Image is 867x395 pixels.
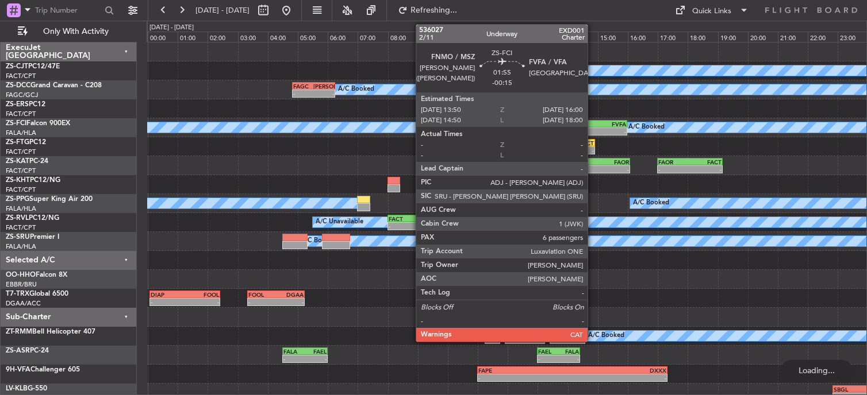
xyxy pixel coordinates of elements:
span: ZS-KAT [6,158,29,165]
span: ZT-RMM [6,328,32,335]
div: - [293,90,313,97]
div: A/C Booked [438,214,474,231]
a: FALA/HLA [6,129,36,137]
div: - [467,71,516,78]
div: - [276,299,304,305]
a: ZS-KATPC-24 [6,158,48,165]
div: MATO [525,329,544,336]
div: - [563,128,595,135]
div: [DATE] - [DATE] [149,23,194,33]
span: T7-TRX [6,291,29,297]
a: ZS-DCCGrand Caravan - C208 [6,82,102,89]
div: - [658,166,690,173]
div: - [389,223,414,230]
a: ZT-RMMBell Helicopter 407 [6,328,95,335]
div: - [538,355,558,362]
div: EGGD [515,272,536,279]
a: ZS-FTGPC12 [6,139,46,146]
div: - [515,280,536,286]
span: ZS-ERS [6,101,29,108]
div: Loading... [781,360,853,381]
div: 08:00 [388,32,418,42]
span: [DATE] - [DATE] [195,5,250,16]
span: OO-HHO [6,272,36,278]
div: FACT [484,140,504,146]
div: - [690,166,722,173]
a: EBBR/BRU [6,280,37,289]
div: FOOL [185,291,218,298]
div: FAEL [305,348,326,355]
a: FACT/CPT [6,185,36,194]
div: - [493,280,515,286]
div: 21:00 [778,32,808,42]
div: - [504,147,524,154]
div: - [567,336,584,343]
div: [PERSON_NAME] [313,83,333,90]
div: - [551,336,567,343]
span: 9H-VFA [6,366,30,373]
a: FACT/CPT [6,223,36,232]
div: 15:00 [598,32,628,42]
button: Refreshing... [393,1,462,20]
div: Quick Links [692,6,731,17]
div: - [506,336,525,343]
a: FACT/CPT [6,148,36,156]
a: FACT/CPT [6,72,36,80]
div: A/C Booked [544,62,581,79]
a: FALA/HLA [6,242,36,251]
div: FACN [551,140,572,146]
div: FACT [389,215,414,222]
div: A/C Booked [633,195,669,212]
div: - [559,355,579,362]
span: Only With Activity [30,28,121,36]
div: A/C Booked [301,233,337,250]
div: FACN [504,140,524,146]
div: FAOR [658,158,690,165]
span: Refreshing... [410,6,458,14]
div: 02:00 [208,32,237,42]
a: ZS-RVLPC12/NG [6,215,59,222]
span: ZS-ASR [6,347,30,354]
span: ZS-FCI [6,120,26,127]
div: 20:00 [748,32,778,42]
a: FACT/CPT [6,110,36,118]
a: ZS-CJTPC12/47E [6,63,60,70]
span: ZS-SRU [6,234,30,241]
a: FAGC/GCJ [6,91,38,99]
div: 00:00 [148,32,178,42]
div: A/C Booked [628,119,665,136]
div: - [599,166,629,173]
a: FACT/CPT [6,166,36,175]
div: SAMR [413,215,439,222]
span: ZS-DCC [6,82,30,89]
div: - [419,71,467,78]
div: 09:00 [418,32,448,42]
div: - [413,223,439,230]
a: ZS-FCIFalcon 900EX [6,120,70,127]
a: 9H-VFAChallenger 605 [6,366,80,373]
a: ZS-ASRPC-24 [6,347,49,354]
div: 11:00 [478,32,508,42]
div: DXXX [573,367,667,374]
div: - [305,355,326,362]
span: ZS-PPG [6,196,29,203]
div: - [551,147,572,154]
a: DGAA/ACC [6,299,41,308]
span: ZS-FTG [6,139,29,146]
div: FAAR [467,64,516,71]
div: - [313,90,333,97]
div: FAGC [293,83,313,90]
span: ZS-RVL [6,215,29,222]
div: - [595,128,627,135]
div: - [478,374,573,381]
div: A/C Unavailable [316,214,363,231]
a: ZS-SRUPremier I [6,234,59,241]
div: 10:00 [448,32,478,42]
a: T7-TRXGlobal 6500 [6,291,68,297]
div: 14:00 [568,32,598,42]
div: FALA [567,329,584,336]
div: HUHP [506,329,525,336]
a: FALA/HLA [6,204,36,213]
div: A/C Booked [338,81,374,98]
div: FALA [559,348,579,355]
